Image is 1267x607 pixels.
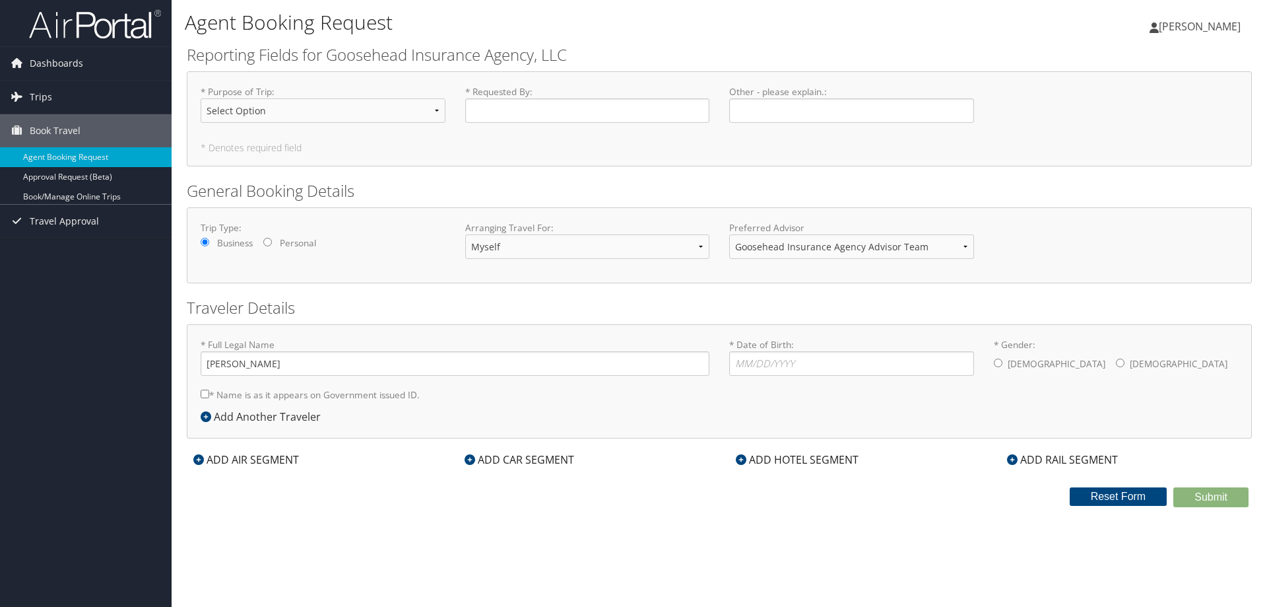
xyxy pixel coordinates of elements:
input: * Requested By: [465,98,710,123]
span: Dashboards [30,47,83,80]
label: [DEMOGRAPHIC_DATA] [1130,351,1227,376]
span: [PERSON_NAME] [1159,19,1241,34]
span: Book Travel [30,114,81,147]
button: Submit [1173,487,1249,507]
h1: Agent Booking Request [185,9,897,36]
label: Personal [280,236,316,250]
label: Business [217,236,253,250]
input: * Date of Birth: [729,351,974,376]
label: Preferred Advisor [729,221,974,234]
label: * Gender: [994,338,1239,378]
input: Other - please explain.: [729,98,974,123]
label: * Full Legal Name [201,338,709,376]
select: * Purpose of Trip: [201,98,445,123]
div: Add Another Traveler [201,409,327,425]
h2: General Booking Details [187,180,1252,202]
span: Trips [30,81,52,114]
label: [DEMOGRAPHIC_DATA] [1008,351,1105,376]
span: Travel Approval [30,205,99,238]
div: ADD HOTEL SEGMENT [729,452,865,468]
div: ADD CAR SEGMENT [458,452,581,468]
h2: Reporting Fields for Goosehead Insurance Agency, LLC [187,44,1252,66]
label: * Requested By : [465,85,710,123]
input: * Full Legal Name [201,351,709,376]
label: * Purpose of Trip : [201,85,445,133]
label: Other - please explain. : [729,85,974,123]
label: Trip Type: [201,221,445,234]
div: ADD RAIL SEGMENT [1000,452,1124,468]
input: * Gender:[DEMOGRAPHIC_DATA][DEMOGRAPHIC_DATA] [994,359,1002,367]
h5: * Denotes required field [201,143,1238,153]
button: Reset Form [1070,487,1167,506]
input: * Name is as it appears on Government issued ID. [201,390,209,398]
label: * Date of Birth: [729,338,974,376]
a: [PERSON_NAME] [1150,7,1254,46]
input: * Gender:[DEMOGRAPHIC_DATA][DEMOGRAPHIC_DATA] [1116,359,1124,367]
div: ADD AIR SEGMENT [187,452,306,468]
h2: Traveler Details [187,297,1252,319]
img: airportal-logo.png [29,9,161,40]
label: Arranging Travel For: [465,221,710,234]
label: * Name is as it appears on Government issued ID. [201,382,420,407]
